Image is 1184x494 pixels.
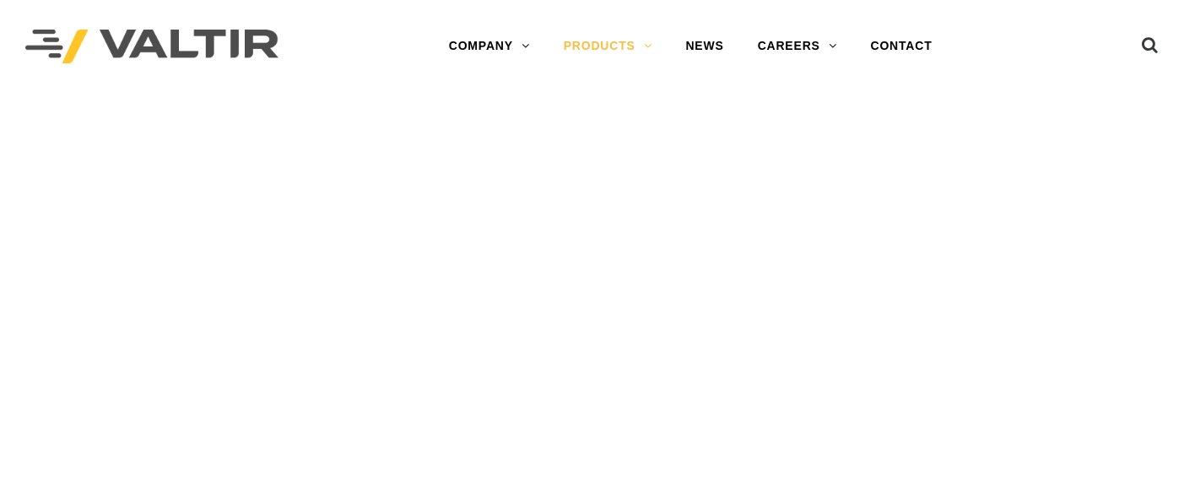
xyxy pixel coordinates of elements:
[854,30,949,63] a: CONTACT
[432,30,547,63] a: COMPANY
[547,30,669,63] a: PRODUCTS
[25,30,278,64] img: Valtir
[668,30,740,63] a: NEWS
[741,30,854,63] a: CAREERS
